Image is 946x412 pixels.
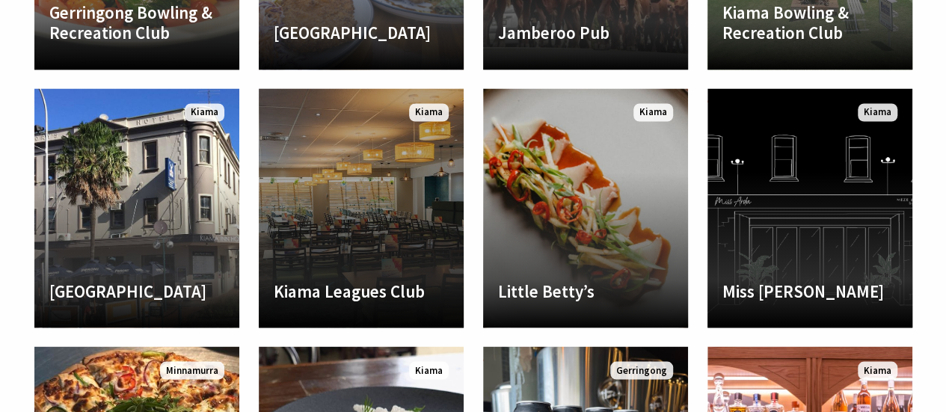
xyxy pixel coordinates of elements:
span: Gerringong [610,361,673,380]
h4: Kiama Leagues Club [274,280,449,301]
span: Kiama [409,361,449,380]
h4: Kiama Bowling & Recreation Club [722,2,897,43]
span: Minnamurra [160,361,224,380]
h4: [GEOGRAPHIC_DATA] [274,22,449,43]
span: Kiama [633,103,673,122]
span: Kiama [858,103,897,122]
h4: [GEOGRAPHIC_DATA] [49,280,224,301]
h4: Little Betty’s [498,280,673,301]
a: Another Image Used Miss [PERSON_NAME] Kiama [707,88,912,328]
a: Another Image Used [GEOGRAPHIC_DATA] Kiama [34,88,239,328]
a: Little Betty’s Kiama [483,88,688,328]
span: Kiama [409,103,449,122]
span: Kiama [185,103,224,122]
h4: Jamberoo Pub [498,22,673,43]
h4: Gerringong Bowling & Recreation Club [49,2,224,43]
a: Kiama Leagues Club Kiama [259,88,464,328]
h4: Miss [PERSON_NAME] [722,280,897,301]
span: Kiama [858,361,897,380]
